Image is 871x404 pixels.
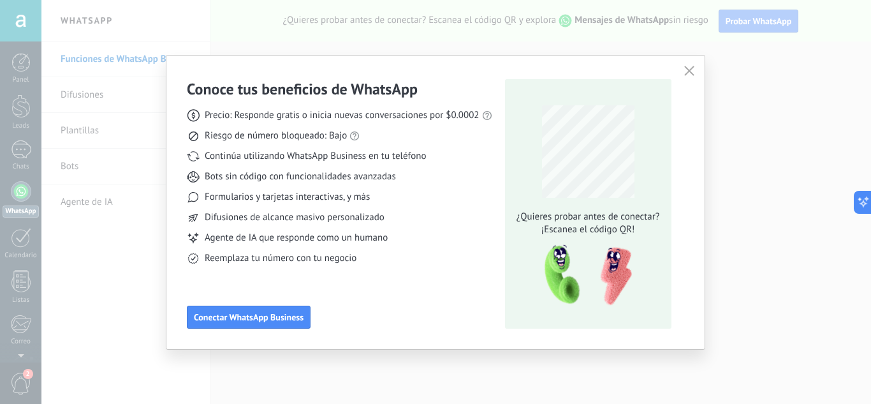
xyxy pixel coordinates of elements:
[205,150,426,163] span: Continúa utilizando WhatsApp Business en tu teléfono
[205,252,356,265] span: Reemplaza tu número con tu negocio
[187,306,311,329] button: Conectar WhatsApp Business
[513,211,663,223] span: ¿Quieres probar antes de conectar?
[194,313,304,322] span: Conectar WhatsApp Business
[205,109,479,122] span: Precio: Responde gratis o inicia nuevas conversaciones por $0.0002
[187,79,418,99] h3: Conoce tus beneficios de WhatsApp
[513,223,663,236] span: ¡Escanea el código QR!
[205,211,384,224] span: Difusiones de alcance masivo personalizado
[205,170,396,183] span: Bots sin código con funcionalidades avanzadas
[205,191,370,204] span: Formularios y tarjetas interactivas, y más
[205,130,347,142] span: Riesgo de número bloqueado: Bajo
[205,232,388,244] span: Agente de IA que responde como un humano
[534,241,634,310] img: qr-pic-1x.png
